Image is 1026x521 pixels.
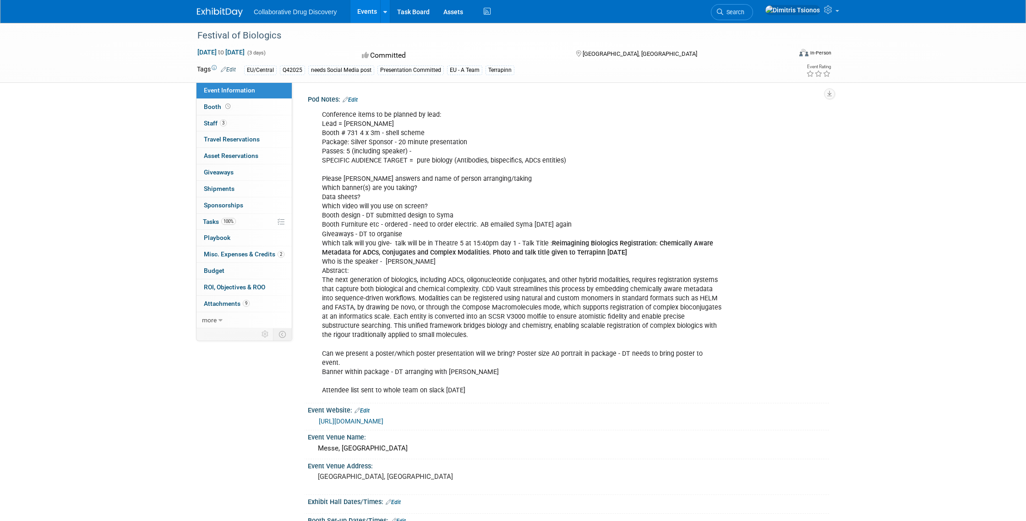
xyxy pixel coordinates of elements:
[220,119,227,126] span: 3
[244,65,277,75] div: EU/Central
[308,65,374,75] div: needs Social Media post
[765,5,820,15] img: Dimitris Tsionos
[246,50,266,56] span: (3 days)
[319,418,383,425] a: [URL][DOMAIN_NAME]
[196,296,292,312] a: Attachments9
[322,239,713,256] b: Reimagining Biologics Registration: Chemically Aware Metadata for ADCs, Conjugates and Complex Mo...
[810,49,831,56] div: In-Person
[196,115,292,131] a: Staff3
[204,87,255,94] span: Event Information
[196,312,292,328] a: more
[204,234,230,241] span: Playbook
[359,48,562,64] div: Committed
[308,403,829,415] div: Event Website:
[204,267,224,274] span: Budget
[196,279,292,295] a: ROI, Objectives & ROO
[224,103,232,110] span: Booth not reserved yet
[217,49,225,56] span: to
[723,9,744,16] span: Search
[308,92,829,104] div: Pod Notes:
[204,152,258,159] span: Asset Reservations
[257,328,273,340] td: Personalize Event Tab Strip
[221,218,236,225] span: 100%
[204,168,234,176] span: Giveaways
[386,499,401,505] a: Edit
[196,131,292,147] a: Travel Reservations
[343,97,358,103] a: Edit
[583,50,697,57] span: [GEOGRAPHIC_DATA], [GEOGRAPHIC_DATA]
[196,214,292,230] a: Tasks100%
[315,441,822,456] div: Messe, [GEOGRAPHIC_DATA]
[196,82,292,98] a: Event Information
[197,8,243,17] img: ExhibitDay
[318,472,515,481] pre: [GEOGRAPHIC_DATA], [GEOGRAPHIC_DATA]
[197,48,245,56] span: [DATE] [DATE]
[196,148,292,164] a: Asset Reservations
[355,407,370,414] a: Edit
[486,65,514,75] div: Terrapinn
[204,185,235,192] span: Shipments
[204,201,243,209] span: Sponsorships
[203,218,236,225] span: Tasks
[196,263,292,279] a: Budget
[806,65,831,69] div: Event Rating
[202,316,217,324] span: more
[280,65,305,75] div: Q42025
[204,250,284,258] span: Misc. Expenses & Credits
[711,4,753,20] a: Search
[737,48,831,61] div: Event Format
[196,230,292,246] a: Playbook
[196,197,292,213] a: Sponsorships
[799,49,808,56] img: Format-Inperson.png
[194,27,777,44] div: Festival of Biologics
[196,164,292,180] a: Giveaways
[278,251,284,258] span: 2
[447,65,482,75] div: EU - A Team
[273,328,292,340] td: Toggle Event Tabs
[196,181,292,197] a: Shipments
[243,300,250,307] span: 9
[204,103,232,110] span: Booth
[254,8,337,16] span: Collaborative Drug Discovery
[204,283,265,291] span: ROI, Objectives & ROO
[308,495,829,507] div: Exhibit Hall Dates/Times:
[204,136,260,143] span: Travel Reservations
[196,99,292,115] a: Booth
[197,65,236,75] td: Tags
[204,300,250,307] span: Attachments
[204,119,227,127] span: Staff
[221,66,236,73] a: Edit
[196,246,292,262] a: Misc. Expenses & Credits2
[377,65,444,75] div: Presentation Committed
[308,430,829,442] div: Event Venue Name:
[316,106,728,400] div: Conference items to be planned by lead: Lead = [PERSON_NAME] Booth # 731 4 x 3m - shell scheme Pa...
[308,459,829,471] div: Event Venue Address:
